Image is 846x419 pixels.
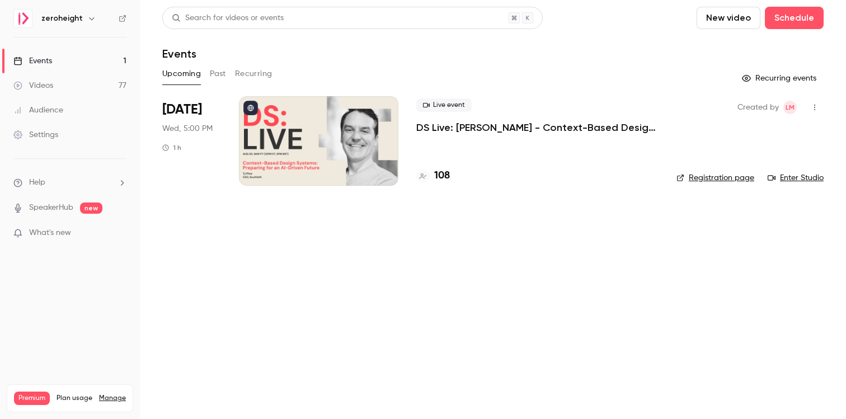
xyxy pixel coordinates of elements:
button: Recurring events [737,69,824,87]
div: 1 h [162,143,181,152]
a: Manage [99,394,126,403]
a: SpeakerHub [29,202,73,214]
div: Search for videos or events [172,12,284,24]
button: Upcoming [162,65,201,83]
span: Live event [416,98,472,112]
div: Settings [13,129,58,140]
span: Plan usage [57,394,92,403]
button: New video [697,7,760,29]
div: Audience [13,105,63,116]
span: Wed, 5:00 PM [162,123,213,134]
button: Schedule [765,7,824,29]
img: zeroheight [14,10,32,27]
div: Aug 20 Wed, 5:00 PM (Europe/London) [162,96,221,186]
a: DS Live: [PERSON_NAME] - Context-Based Design Systems: Preparing for an AI-Driven Future [416,121,659,134]
iframe: Noticeable Trigger [113,228,126,238]
span: Premium [14,392,50,405]
div: Events [13,55,52,67]
a: 108 [416,168,450,183]
li: help-dropdown-opener [13,177,126,189]
span: new [80,203,102,214]
span: LM [786,101,795,114]
a: Enter Studio [768,172,824,183]
span: What's new [29,227,71,239]
div: Videos [13,80,53,91]
span: Luke Murphy [783,101,797,114]
button: Recurring [235,65,272,83]
h6: zeroheight [41,13,83,24]
span: [DATE] [162,101,202,119]
h4: 108 [434,168,450,183]
span: Created by [737,101,779,114]
h1: Events [162,47,196,60]
button: Past [210,65,226,83]
span: Help [29,177,45,189]
a: Registration page [676,172,754,183]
